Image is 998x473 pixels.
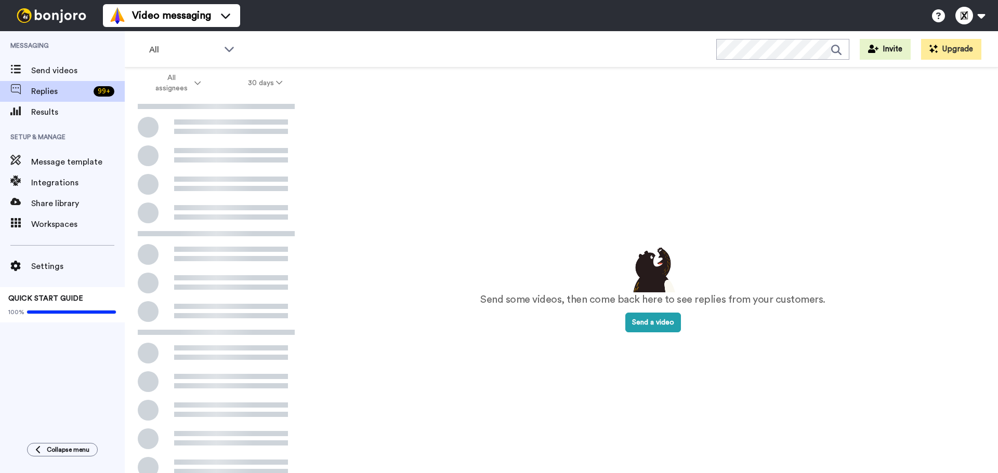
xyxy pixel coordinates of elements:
[27,443,98,456] button: Collapse menu
[150,73,192,93] span: All assignees
[109,7,126,24] img: vm-color.svg
[921,39,981,60] button: Upgrade
[31,156,125,168] span: Message template
[132,8,211,23] span: Video messaging
[625,319,681,326] a: Send a video
[31,218,125,231] span: Workspaces
[31,177,125,189] span: Integrations
[627,245,679,292] img: results-emptystates.png
[12,8,90,23] img: bj-logo-header-white.svg
[31,197,125,210] span: Share library
[225,74,306,92] button: 30 days
[31,64,125,77] span: Send videos
[860,39,911,60] button: Invite
[8,295,83,302] span: QUICK START GUIDE
[149,44,219,56] span: All
[8,308,24,316] span: 100%
[625,313,681,332] button: Send a video
[127,69,225,98] button: All assignees
[31,106,125,118] span: Results
[31,85,89,98] span: Replies
[480,292,825,307] p: Send some videos, then come back here to see replies from your customers.
[31,260,125,273] span: Settings
[47,445,89,454] span: Collapse menu
[94,86,114,97] div: 99 +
